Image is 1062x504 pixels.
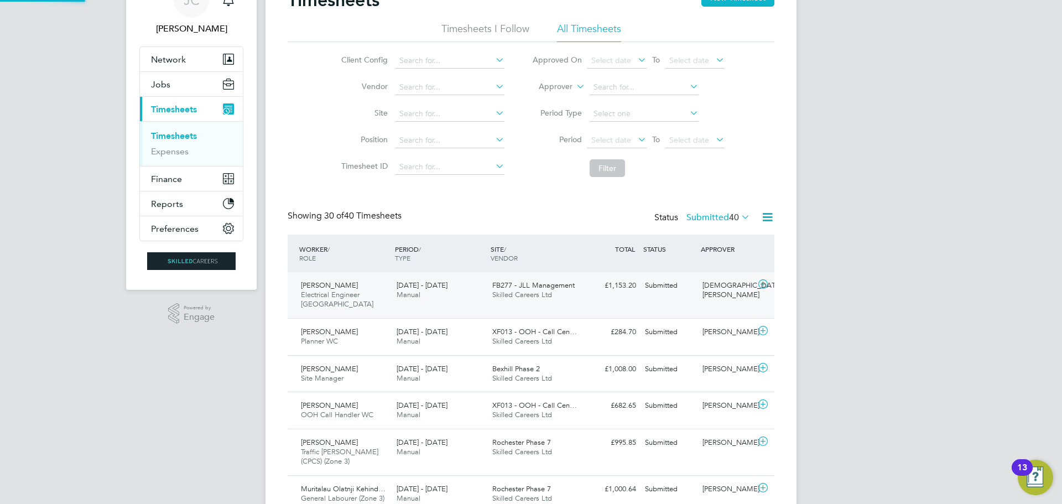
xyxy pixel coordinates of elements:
[301,364,358,373] span: [PERSON_NAME]
[338,55,388,65] label: Client Config
[532,134,582,144] label: Period
[397,373,420,383] span: Manual
[139,22,243,35] span: James Croom
[395,133,504,148] input: Search for...
[649,53,663,67] span: To
[492,327,577,336] span: XF013 - OOH - Call Cen…
[492,493,552,503] span: Skilled Careers Ltd
[301,290,373,309] span: Electrical Engineer [GEOGRAPHIC_DATA]
[168,303,215,324] a: Powered byEngage
[395,159,504,175] input: Search for...
[583,277,641,295] div: £1,153.20
[698,360,756,378] div: [PERSON_NAME]
[151,131,197,141] a: Timesheets
[184,303,215,313] span: Powered by
[397,438,447,447] span: [DATE] - [DATE]
[140,97,243,121] button: Timesheets
[338,161,388,171] label: Timesheet ID
[492,373,552,383] span: Skilled Careers Ltd
[698,480,756,498] div: [PERSON_NAME]
[583,360,641,378] div: £1,008.00
[641,397,698,415] div: Submitted
[151,199,183,209] span: Reports
[301,280,358,290] span: [PERSON_NAME]
[1017,467,1027,482] div: 13
[583,434,641,452] div: £995.85
[151,174,182,184] span: Finance
[151,146,189,157] a: Expenses
[140,191,243,216] button: Reports
[532,108,582,118] label: Period Type
[338,81,388,91] label: Vendor
[397,401,447,410] span: [DATE] - [DATE]
[301,336,338,346] span: Planner WC
[338,134,388,144] label: Position
[698,277,756,304] div: [DEMOGRAPHIC_DATA][PERSON_NAME]
[288,210,404,222] div: Showing
[140,216,243,241] button: Preferences
[590,106,699,122] input: Select one
[583,323,641,341] div: £284.70
[492,484,551,493] span: Rochester Phase 7
[441,22,529,42] li: Timesheets I Follow
[698,397,756,415] div: [PERSON_NAME]
[729,212,739,223] span: 40
[641,323,698,341] div: Submitted
[299,253,316,262] span: ROLE
[590,80,699,95] input: Search for...
[301,410,373,419] span: OOH Call Handler WC
[395,80,504,95] input: Search for...
[583,480,641,498] div: £1,000.64
[492,364,540,373] span: Bexhill Phase 2
[151,224,199,234] span: Preferences
[397,280,447,290] span: [DATE] - [DATE]
[669,55,709,65] span: Select date
[397,336,420,346] span: Manual
[591,135,631,145] span: Select date
[641,434,698,452] div: Submitted
[641,480,698,498] div: Submitted
[151,79,170,90] span: Jobs
[492,401,577,410] span: XF013 - OOH - Call Cen…
[698,323,756,341] div: [PERSON_NAME]
[327,245,330,253] span: /
[654,210,752,226] div: Status
[491,253,518,262] span: VENDOR
[301,484,386,493] span: Muritalau Olatnji Kehind…
[686,212,750,223] label: Submitted
[324,210,344,221] span: 30 of
[324,210,402,221] span: 40 Timesheets
[140,47,243,71] button: Network
[698,239,756,259] div: APPROVER
[301,401,358,410] span: [PERSON_NAME]
[301,373,343,383] span: Site Manager
[492,447,552,456] span: Skilled Careers Ltd
[583,397,641,415] div: £682.65
[397,447,420,456] span: Manual
[492,336,552,346] span: Skilled Careers Ltd
[301,327,358,336] span: [PERSON_NAME]
[641,277,698,295] div: Submitted
[151,54,186,65] span: Network
[140,121,243,166] div: Timesheets
[392,239,488,268] div: PERIOD
[419,245,421,253] span: /
[649,132,663,147] span: To
[395,53,504,69] input: Search for...
[301,447,378,466] span: Traffic [PERSON_NAME] (CPCS) (Zone 3)
[641,360,698,378] div: Submitted
[492,410,552,419] span: Skilled Careers Ltd
[397,364,447,373] span: [DATE] - [DATE]
[301,493,384,503] span: General Labourer (Zone 3)
[140,167,243,191] button: Finance
[492,280,575,290] span: FB277 - JLL Management
[523,81,572,92] label: Approver
[397,290,420,299] span: Manual
[532,55,582,65] label: Approved On
[395,253,410,262] span: TYPE
[397,327,447,336] span: [DATE] - [DATE]
[641,239,698,259] div: STATUS
[140,72,243,96] button: Jobs
[338,108,388,118] label: Site
[397,484,447,493] span: [DATE] - [DATE]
